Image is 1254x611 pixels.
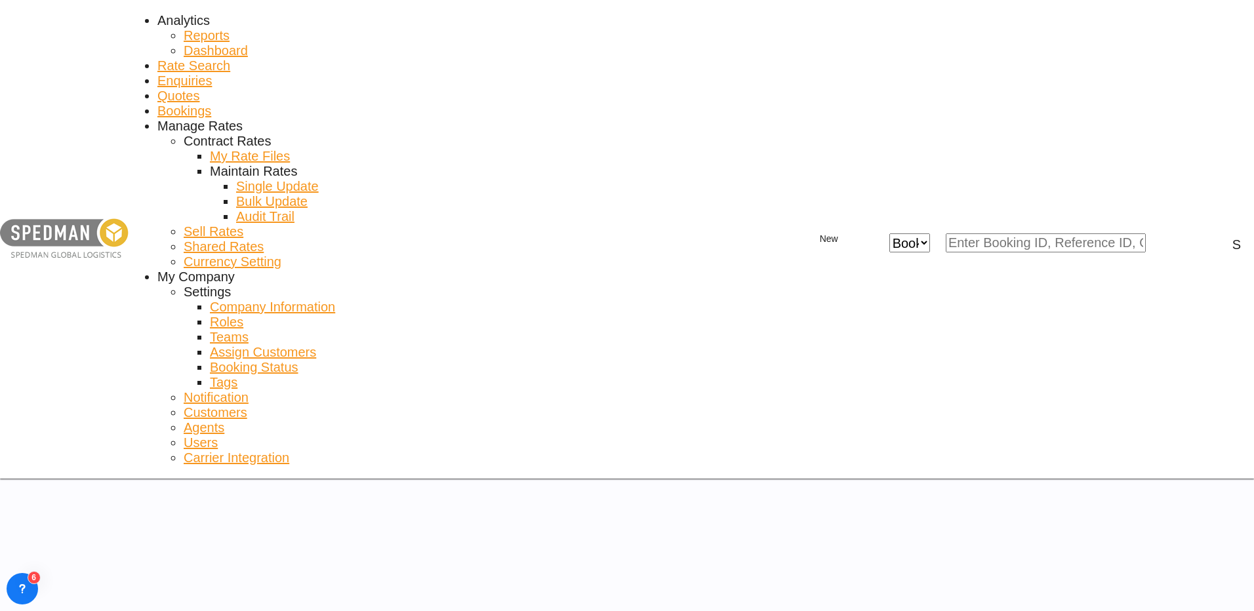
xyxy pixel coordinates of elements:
[157,104,211,118] span: Bookings
[157,89,199,103] span: Quotes
[184,450,289,465] span: Carrier Integration
[184,254,281,269] a: Currency Setting
[157,73,212,89] a: Enquiries
[798,226,860,252] button: icon-plus 400-fgNewicon-chevron-down
[874,233,889,252] span: icon-close
[210,149,290,163] span: My Rate Files
[210,360,298,375] a: Booking Status
[838,231,854,247] md-icon: icon-chevron-down
[236,209,294,224] a: Audit Trail
[210,164,297,179] div: Maintain Rates
[210,315,243,330] a: Roles
[157,104,211,119] a: Bookings
[210,345,316,359] span: Assign Customers
[1146,235,1162,251] md-icon: icon-magnify
[184,224,243,239] a: Sell Rates
[236,194,308,208] span: Bulk Update
[184,390,249,405] a: Notification
[157,269,235,285] div: My Company
[210,300,335,315] a: Company Information
[157,13,210,28] span: Analytics
[930,235,946,251] md-icon: icon-chevron-down
[210,300,335,314] span: Company Information
[184,134,271,149] div: Contract Rates
[157,58,230,73] a: Rate Search
[236,179,319,193] span: Single Update
[210,375,237,390] a: Tags
[1146,233,1162,252] span: icon-magnify
[210,360,298,374] span: Booking Status
[210,375,237,389] span: Tags
[1190,236,1206,252] span: Help
[184,435,218,450] a: Users
[236,179,319,194] a: Single Update
[1232,237,1241,252] div: S
[157,119,243,133] span: Manage Rates
[184,420,224,435] a: Agents
[157,73,212,88] span: Enquiries
[874,234,889,250] md-icon: icon-close
[157,269,235,284] span: My Company
[236,194,308,209] a: Bulk Update
[184,285,231,300] div: Settings
[210,330,249,345] a: Teams
[184,450,289,465] a: Carrier Integration
[184,28,230,43] a: Reports
[1162,235,1177,251] div: icon-magnify
[210,164,297,178] span: Maintain Rates
[184,239,264,254] a: Shared Rates
[184,134,271,148] span: Contract Rates
[804,233,854,244] span: New
[946,233,1146,252] input: Enter Booking ID, Reference ID, Order ID
[210,149,290,164] a: My Rate Files
[210,330,249,344] span: Teams
[210,315,243,329] span: Roles
[184,285,231,299] span: Settings
[804,231,820,247] md-icon: icon-plus 400-fg
[157,119,243,134] div: Manage Rates
[184,405,247,420] a: Customers
[157,89,199,104] a: Quotes
[184,43,248,58] a: Dashboard
[210,345,316,360] a: Assign Customers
